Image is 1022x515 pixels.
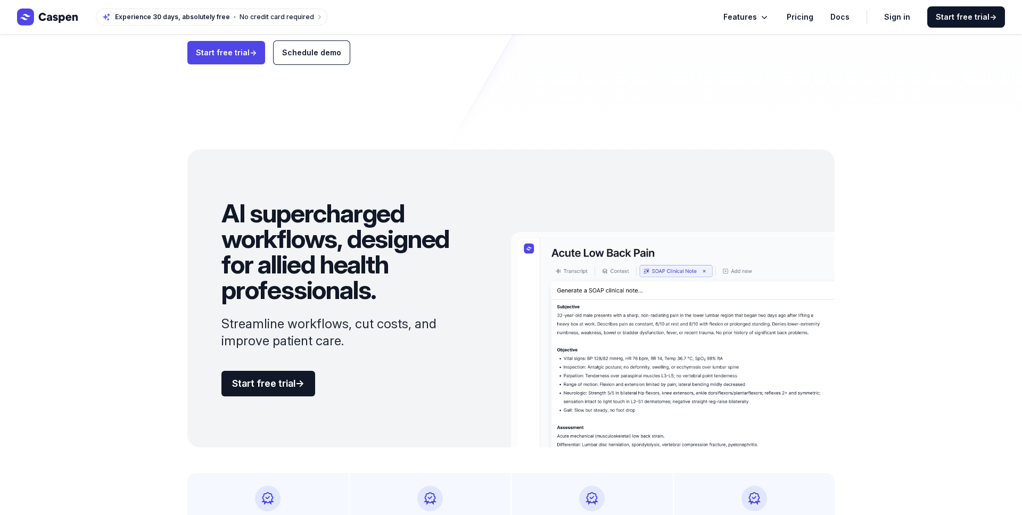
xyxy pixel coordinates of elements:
a: Experience 30 days, absolutely freeNo credit card required [96,9,327,26]
a: Start free trial [187,41,265,64]
span: Schedule demo [282,48,341,57]
span: No credit card required [240,13,314,21]
a: Start free trial [221,371,315,396]
a: Pricing [787,11,813,23]
span: Features [723,11,757,23]
a: Schedule demo [274,41,350,64]
span: → [295,378,304,389]
span: Experience 30 days, absolutely free [115,13,230,21]
p: Streamline workflows, cut costs, and improve patient care. [221,315,477,350]
button: Features [723,11,770,23]
span: → [990,12,996,21]
span: → [250,48,257,57]
span: Start free trial [936,12,996,22]
a: Sign in [884,11,910,23]
a: Docs [830,11,850,23]
h2: AI supercharged workflows, designed for allied health professionals. [221,201,477,303]
span: Start free trial [232,378,304,389]
a: Start free trial [927,6,1005,28]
